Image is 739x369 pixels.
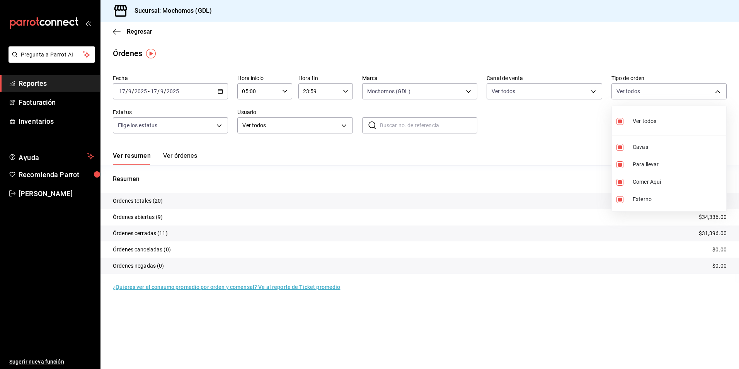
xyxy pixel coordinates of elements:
span: Para llevar [633,161,723,169]
span: Cavas [633,143,723,151]
img: Tooltip marker [146,49,156,58]
span: Comer Aqui [633,178,723,186]
span: Externo [633,195,723,203]
span: Ver todos [633,117,656,125]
